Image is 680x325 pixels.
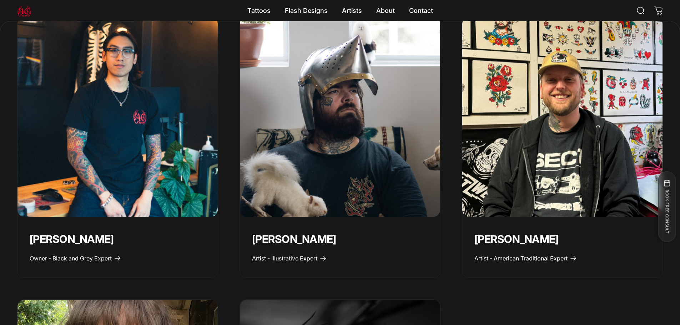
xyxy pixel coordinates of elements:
[474,233,650,246] p: [PERSON_NAME]
[474,255,568,262] span: Artist - American Traditional Expert
[462,17,663,217] a: Spencer Skalko
[402,3,440,18] a: Contact
[474,255,577,262] a: Artist - American Traditional Expert
[240,3,440,18] nav: Primary
[252,233,428,246] p: [PERSON_NAME]
[658,171,676,242] button: BOOK FREE CONSULT
[462,17,663,217] img: tattoo artist spencer skalko at 46 tattoo toronto
[252,255,317,262] span: Artist - Illustrative Expert
[335,3,369,18] summary: Artists
[240,17,440,217] a: Taivas Jättiläinen
[240,3,278,18] summary: Tattoos
[30,255,121,262] a: Owner - Black and Grey Expert
[278,3,335,18] summary: Flash Designs
[30,255,112,262] span: Owner - Black and Grey Expert
[17,17,218,217] img: 46 tattoo founder geoffrey wong in his studio in toronto
[17,17,218,217] a: Geoffrey Wong
[651,3,666,19] a: 0 items
[369,3,402,18] summary: About
[252,255,327,262] a: Artist - Illustrative Expert
[30,233,206,246] p: [PERSON_NAME]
